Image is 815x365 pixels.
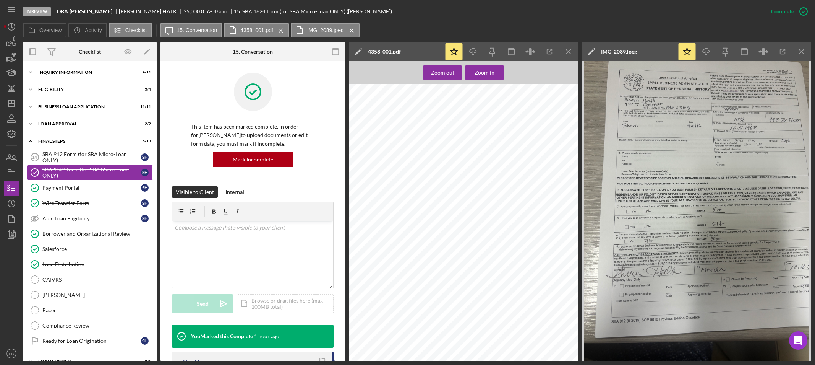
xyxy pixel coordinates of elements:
[137,87,151,92] div: 3 / 4
[79,49,101,55] div: Checklist
[137,122,151,126] div: 2 / 2
[307,27,344,33] label: IMG_2089.jpeg
[141,184,149,192] div: S H
[172,294,233,313] button: Send
[42,292,152,298] div: [PERSON_NAME]
[224,23,289,37] button: 4358_001.pdf
[4,346,19,361] button: LG
[137,359,151,364] div: 0 / 1
[27,287,153,303] a: [PERSON_NAME]
[27,226,153,241] a: Borrower and Organizational Review
[213,152,293,167] button: Mark Incomplete
[42,338,141,344] div: Ready for Loan Origination
[39,27,62,33] label: Overview
[27,165,153,180] a: SBA 1624 form (for SBA Micro-Loan ONLY)SH
[109,23,152,37] button: Checklist
[42,215,141,222] div: Able Loan Eligibility
[9,352,14,356] text: LG
[27,196,153,211] a: Wire Transfer FormSH
[119,8,183,15] div: [PERSON_NAME] HALK
[137,139,151,143] div: 6 / 13
[27,241,153,257] a: Salesforce
[475,65,494,80] div: Zoom in
[38,104,132,109] div: BUSINESS LOAN APPLICATION
[789,331,807,350] div: Open Intercom Messenger
[233,49,273,55] div: 15. Conversation
[240,27,273,33] label: 4358_001.pdf
[42,200,141,206] div: Wire Transfer Form
[763,4,811,19] button: Complete
[38,87,132,92] div: Eligibility
[27,272,153,287] a: CAIVRS
[32,155,37,160] tspan: 14
[42,277,152,283] div: CAIVRS
[291,23,360,37] button: IMG_2089.jpeg
[423,65,462,80] button: Zoom out
[191,333,253,339] div: You Marked this Complete
[176,186,214,198] div: Visible to Client
[214,8,227,15] div: 48 mo
[27,318,153,333] a: Compliance Review
[582,61,811,361] img: Preview
[172,186,218,198] button: Visible to Client
[85,27,102,33] label: Activity
[42,151,141,163] div: SBA 912 Form (for SBA Micro-Loan ONLY)
[177,27,217,33] label: 15. Conversation
[42,185,141,191] div: Payment Portal
[27,333,153,349] a: Ready for Loan OriginationSH
[160,23,222,37] button: 15. Conversation
[222,186,248,198] button: Internal
[141,337,149,345] div: S H
[42,246,152,252] div: Salesforce
[125,27,147,33] label: Checklist
[42,323,152,329] div: Compliance Review
[431,65,454,80] div: Zoom out
[197,294,209,313] div: Send
[23,7,51,16] div: In Review
[141,199,149,207] div: S H
[57,8,112,15] b: DBA:[PERSON_NAME]
[42,231,152,237] div: Borrower and Organizational Review
[27,211,153,226] a: Able Loan EligibilitySH
[38,122,132,126] div: Loan Approval
[42,166,141,179] div: SBA 1624 form (for SBA Micro-Loan ONLY)
[183,8,200,15] span: $5,000
[38,359,132,364] div: LOAN FUNDED
[141,169,149,176] div: S H
[137,104,151,109] div: 11 / 11
[27,150,153,165] a: 14SBA 912 Form (for SBA Micro-Loan ONLY)SH
[201,8,212,15] div: 8.5 %
[141,215,149,222] div: S H
[68,23,107,37] button: Activity
[233,152,273,167] div: Mark Incomplete
[27,303,153,318] a: Pacer
[27,257,153,272] a: Loan Distribution
[137,70,151,75] div: 4 / 11
[38,139,132,143] div: Final Steps
[465,65,504,80] button: Zoom in
[27,180,153,196] a: Payment PortalSH
[191,122,314,148] p: This item has been marked complete. In order for [PERSON_NAME] to upload documents or edit form d...
[38,70,132,75] div: INQUIRY INFORMATION
[254,333,279,339] time: 2025-10-10 18:46
[234,8,392,15] div: 15. SBA 1624 form (for SBA Micro-Loan ONLY) ([PERSON_NAME])
[368,49,401,55] div: 4358_001.pdf
[42,307,152,313] div: Pacer
[771,4,794,19] div: Complete
[42,261,152,267] div: Loan Distribution
[141,153,149,161] div: S H
[23,23,66,37] button: Overview
[225,186,244,198] div: Internal
[601,49,637,55] div: IMG_2089.jpeg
